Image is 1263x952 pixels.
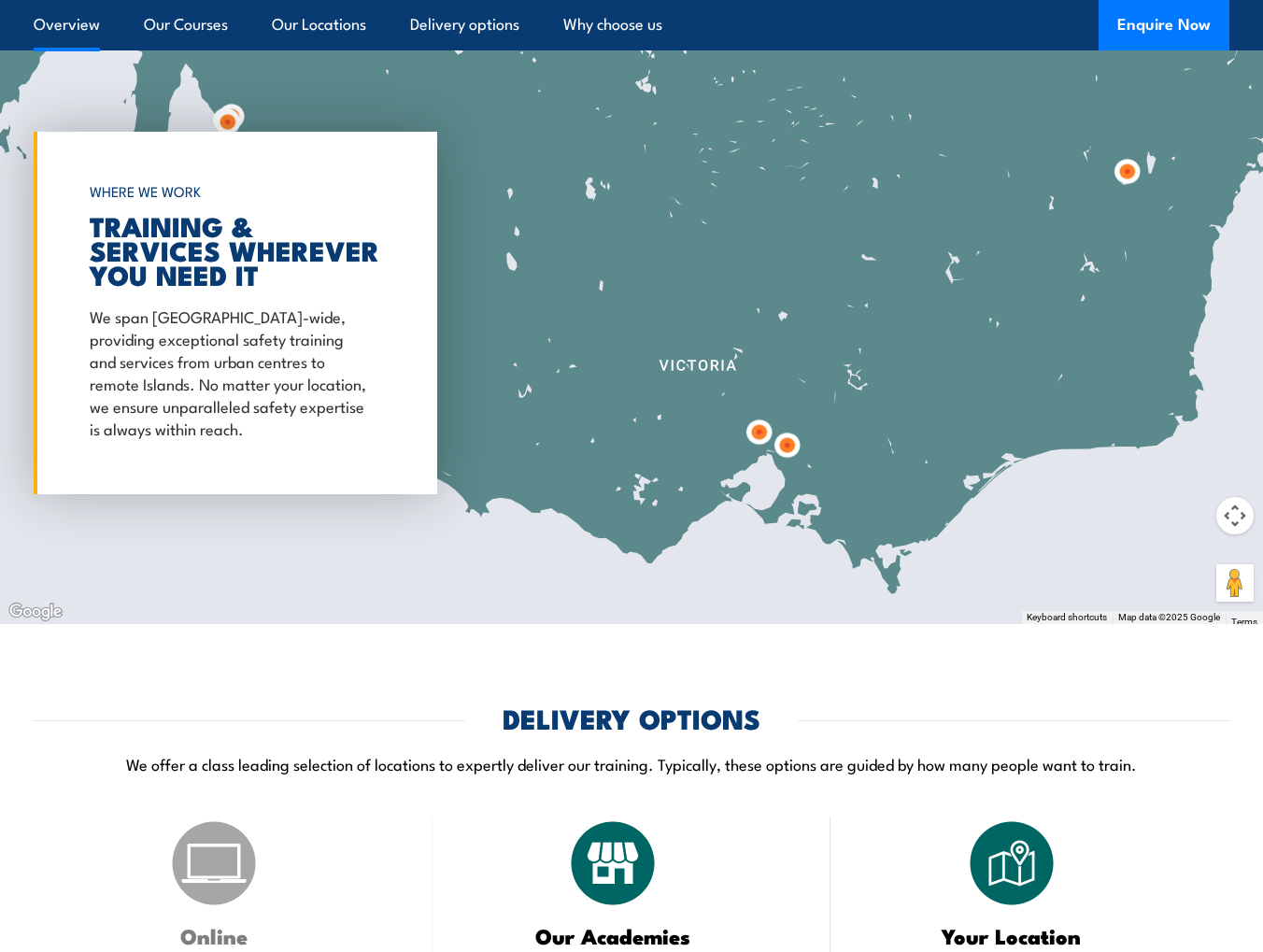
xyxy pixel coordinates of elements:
[877,925,1145,946] h3: Your Location
[1216,497,1254,534] button: Map camera controls
[34,753,1229,774] p: We offer a class leading selection of locations to expertly deliver our training. Typically, thes...
[1118,612,1220,622] span: Map data ©2025 Google
[1231,617,1257,627] a: Terms
[1027,611,1107,624] button: Keyboard shortcuts
[5,600,66,624] a: Open this area in Google Maps (opens a new window)
[80,925,348,946] h3: Online
[90,175,372,208] h6: WHERE WE WORK
[90,305,372,439] p: We span [GEOGRAPHIC_DATA]-wide, providing exceptional safety training and services from urban cen...
[5,600,66,624] img: Google
[479,925,747,946] h3: Our Academies
[90,213,372,286] h2: TRAINING & SERVICES WHEREVER YOU NEED IT
[503,705,760,730] h2: DELIVERY OPTIONS
[1216,564,1254,602] button: Drag Pegman onto the map to open Street View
